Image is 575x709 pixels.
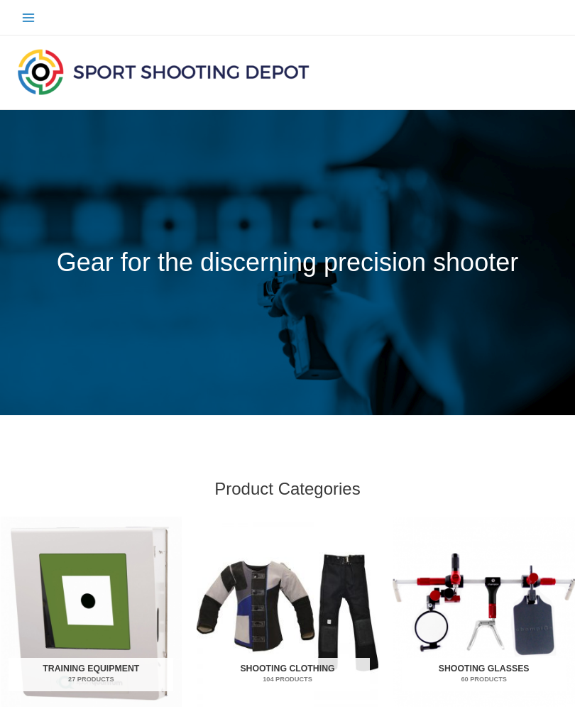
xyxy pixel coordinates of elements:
[393,517,575,707] img: Shooting Glasses
[205,658,370,691] h2: Shooting Clothing
[39,239,537,287] p: Gear for the discerning precision shooter
[14,4,42,31] button: Main menu toggle
[197,517,379,707] img: Shooting Clothing
[14,45,312,98] img: Sport Shooting Depot
[205,675,370,685] mark: 104 Products
[402,675,566,685] mark: 60 Products
[9,675,173,685] mark: 27 Products
[9,658,173,691] h2: Training Equipment
[393,517,575,707] a: Visit product category Shooting Glasses
[402,658,566,691] h2: Shooting Glasses
[197,517,379,707] a: Visit product category Shooting Clothing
